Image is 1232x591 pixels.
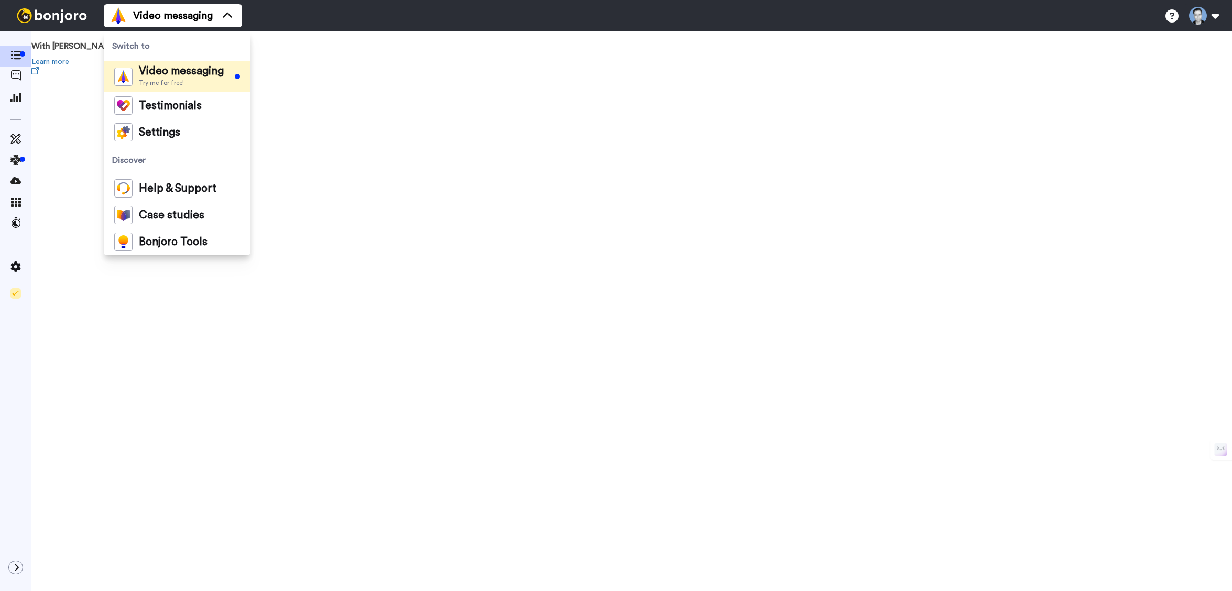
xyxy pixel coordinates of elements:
a: Video messagingTry me for free! [104,61,250,92]
a: Help & Support [104,175,250,202]
span: Testimonials [139,101,202,111]
span: Bonjoro Tools [139,237,208,247]
img: case-study-colored.svg [114,206,133,224]
img: Checklist.svg [10,288,21,299]
span: Help & Support [139,183,216,194]
span: Video messaging [133,8,213,23]
a: Bonjoro Tools [104,228,250,255]
h3: With [PERSON_NAME] Video messaging you can [31,42,1232,51]
img: bj-tools-colored.svg [114,233,133,251]
span: Settings [139,127,180,138]
span: Discover [104,146,250,175]
img: vm-color.svg [110,7,127,24]
img: help-and-support-colored.svg [114,179,133,198]
a: Testimonials [104,92,250,119]
a: Learn more [31,57,1232,78]
img: vm-color.svg [114,68,133,86]
span: Switch to [104,31,250,61]
span: Case studies [139,210,204,221]
a: Settings [104,119,250,146]
img: tm-color.svg [114,96,133,115]
a: Case studies [104,202,250,228]
span: Video messaging [139,66,224,76]
span: Try me for free! [139,79,224,87]
img: bj-logo-header-white.svg [13,8,91,23]
img: settings-colored.svg [114,123,133,141]
div: Learn more [31,57,1232,67]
